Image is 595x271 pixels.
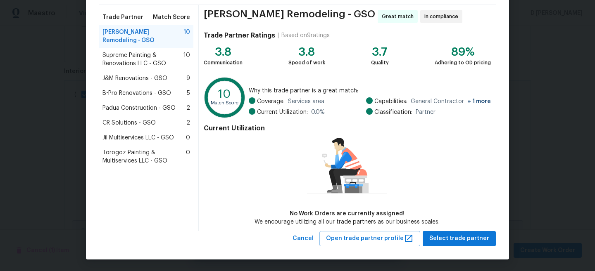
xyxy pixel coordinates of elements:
[187,89,190,97] span: 5
[288,97,324,106] span: Services area
[186,148,190,165] span: 0
[416,108,436,116] span: Partner
[204,59,243,67] div: Communication
[326,233,414,244] span: Open trade partner profile
[435,59,491,67] div: Adhering to OD pricing
[311,108,325,116] span: 0.0 %
[288,59,325,67] div: Speed of work
[183,51,190,68] span: 10
[374,108,412,116] span: Classification:
[288,48,325,56] div: 3.8
[275,31,281,40] div: |
[102,28,183,45] span: [PERSON_NAME] Remodeling - GSO
[374,97,407,106] span: Capabilities:
[204,48,243,56] div: 3.8
[102,148,186,165] span: Torogoz Painting & Multiservices LLC - GSO
[102,89,171,97] span: B-Pro Renovations - GSO
[281,31,330,40] div: Based on 9 ratings
[186,134,190,142] span: 0
[435,48,491,56] div: 89%
[102,13,143,21] span: Trade Partner
[218,88,231,100] text: 10
[371,48,389,56] div: 3.7
[102,51,183,68] span: Supreme Painting & Renovations LLC - GSO
[411,97,491,106] span: General Contractor
[183,28,190,45] span: 10
[255,218,440,226] div: We encourage utilizing all our trade partners as our business scales.
[429,233,489,244] span: Select trade partner
[102,119,156,127] span: CR Solutions - GSO
[204,31,275,40] h4: Trade Partner Ratings
[211,101,238,105] text: Match Score
[371,59,389,67] div: Quality
[102,104,176,112] span: Padua Construction - GSO
[293,233,314,244] span: Cancel
[382,12,417,21] span: Great match
[289,231,317,246] button: Cancel
[249,87,491,95] span: Why this trade partner is a great match:
[102,134,174,142] span: Jil Multiservices LLC - GSO
[186,104,190,112] span: 2
[204,124,491,132] h4: Current Utilization
[257,108,308,116] span: Current Utilization:
[257,97,285,106] span: Coverage:
[467,99,491,104] span: + 1 more
[204,10,375,23] span: [PERSON_NAME] Remodeling - GSO
[255,210,440,218] div: No Work Orders are currently assigned!
[319,231,420,246] button: Open trade partner profile
[186,119,190,127] span: 2
[153,13,190,21] span: Match Score
[423,231,496,246] button: Select trade partner
[102,74,167,82] span: J&M Renovations - GSO
[186,74,190,82] span: 9
[424,12,462,21] span: In compliance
